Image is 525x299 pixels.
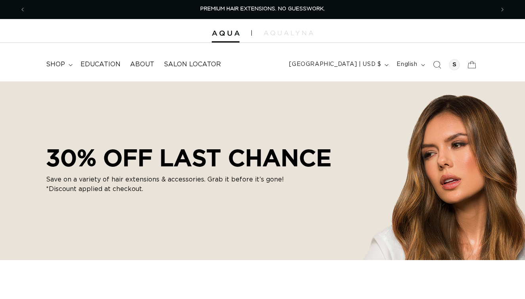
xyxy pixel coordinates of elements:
[14,2,31,17] button: Previous announcement
[130,60,154,69] span: About
[80,60,121,69] span: Education
[284,57,392,72] button: [GEOGRAPHIC_DATA] | USD $
[46,175,284,194] p: Save on a variety of hair extensions & accessories. Grab it before it’s gone! *Discount applied a...
[76,56,125,73] a: Education
[46,60,65,69] span: shop
[428,56,446,73] summary: Search
[397,60,417,69] span: English
[200,6,325,12] span: PREMIUM HAIR EXTENSIONS. NO GUESSWORK.
[164,60,221,69] span: Salon Locator
[125,56,159,73] a: About
[46,144,331,172] h2: 30% OFF LAST CHANCE
[289,60,381,69] span: [GEOGRAPHIC_DATA] | USD $
[264,31,313,35] img: aqualyna.com
[212,31,240,36] img: Aqua Hair Extensions
[41,56,76,73] summary: shop
[392,57,428,72] button: English
[494,2,511,17] button: Next announcement
[159,56,226,73] a: Salon Locator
